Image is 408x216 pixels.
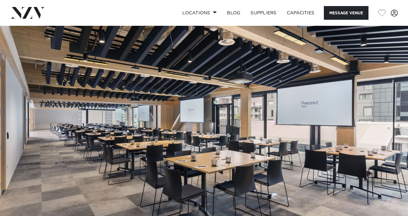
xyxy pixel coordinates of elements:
button: Message Venue [324,6,368,20]
a: Locations [177,6,222,20]
a: BLOG [222,6,245,20]
a: Capacities [282,6,320,20]
img: nzv-logo.png [10,7,45,18]
a: SUPPLIERS [245,6,281,20]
